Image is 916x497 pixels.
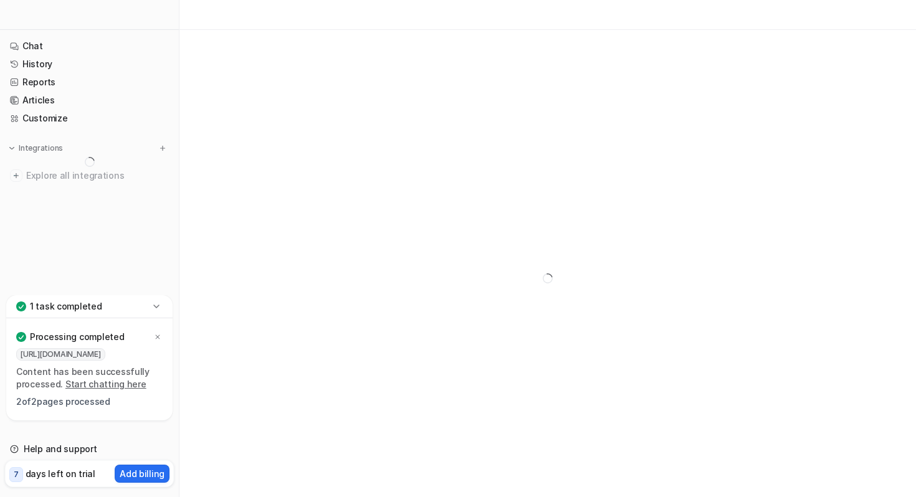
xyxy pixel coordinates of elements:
[26,166,169,186] span: Explore all integrations
[65,379,146,389] a: Start chatting here
[120,467,165,480] p: Add billing
[14,469,19,480] p: 7
[16,395,163,408] p: 2 of 2 pages processed
[5,37,174,55] a: Chat
[115,465,169,483] button: Add billing
[16,366,163,391] p: Content has been successfully processed.
[5,167,174,184] a: Explore all integrations
[26,467,95,480] p: days left on trial
[5,73,174,91] a: Reports
[158,144,167,153] img: menu_add.svg
[7,144,16,153] img: expand menu
[16,348,105,361] span: [URL][DOMAIN_NAME]
[5,110,174,127] a: Customize
[30,331,124,343] p: Processing completed
[19,143,63,153] p: Integrations
[5,55,174,73] a: History
[5,92,174,109] a: Articles
[5,142,67,154] button: Integrations
[10,169,22,182] img: explore all integrations
[5,440,174,458] a: Help and support
[30,300,102,313] p: 1 task completed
